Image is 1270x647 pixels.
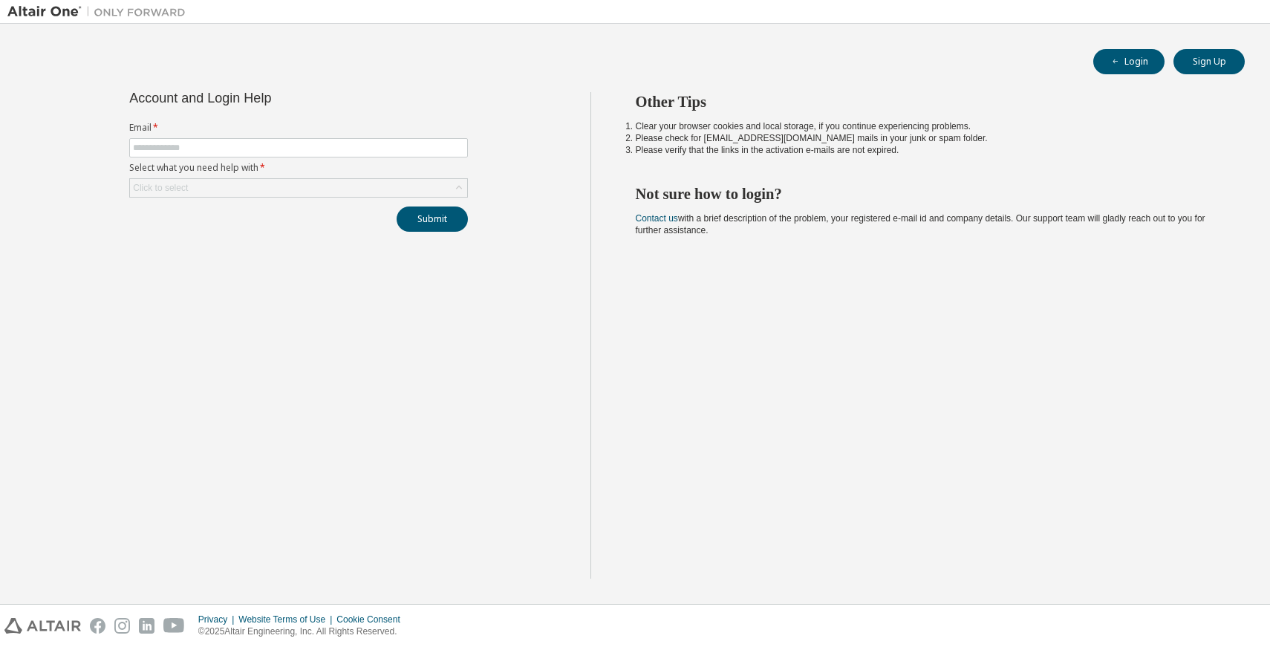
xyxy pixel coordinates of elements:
[90,618,105,634] img: facebook.svg
[139,618,154,634] img: linkedin.svg
[336,614,408,625] div: Cookie Consent
[163,618,185,634] img: youtube.svg
[198,625,409,638] p: © 2025 Altair Engineering, Inc. All Rights Reserved.
[636,132,1219,144] li: Please check for [EMAIL_ADDRESS][DOMAIN_NAME] mails in your junk or spam folder.
[1173,49,1245,74] button: Sign Up
[133,182,188,194] div: Click to select
[636,120,1219,132] li: Clear your browser cookies and local storage, if you continue experiencing problems.
[114,618,130,634] img: instagram.svg
[238,614,336,625] div: Website Terms of Use
[4,618,81,634] img: altair_logo.svg
[129,162,468,174] label: Select what you need help with
[636,144,1219,156] li: Please verify that the links in the activation e-mails are not expired.
[636,213,1205,235] span: with a brief description of the problem, your registered e-mail id and company details. Our suppo...
[636,92,1219,111] h2: Other Tips
[130,179,467,197] div: Click to select
[636,213,678,224] a: Contact us
[7,4,193,19] img: Altair One
[129,92,400,104] div: Account and Login Help
[636,184,1219,204] h2: Not sure how to login?
[1093,49,1165,74] button: Login
[129,122,468,134] label: Email
[198,614,238,625] div: Privacy
[397,207,468,232] button: Submit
